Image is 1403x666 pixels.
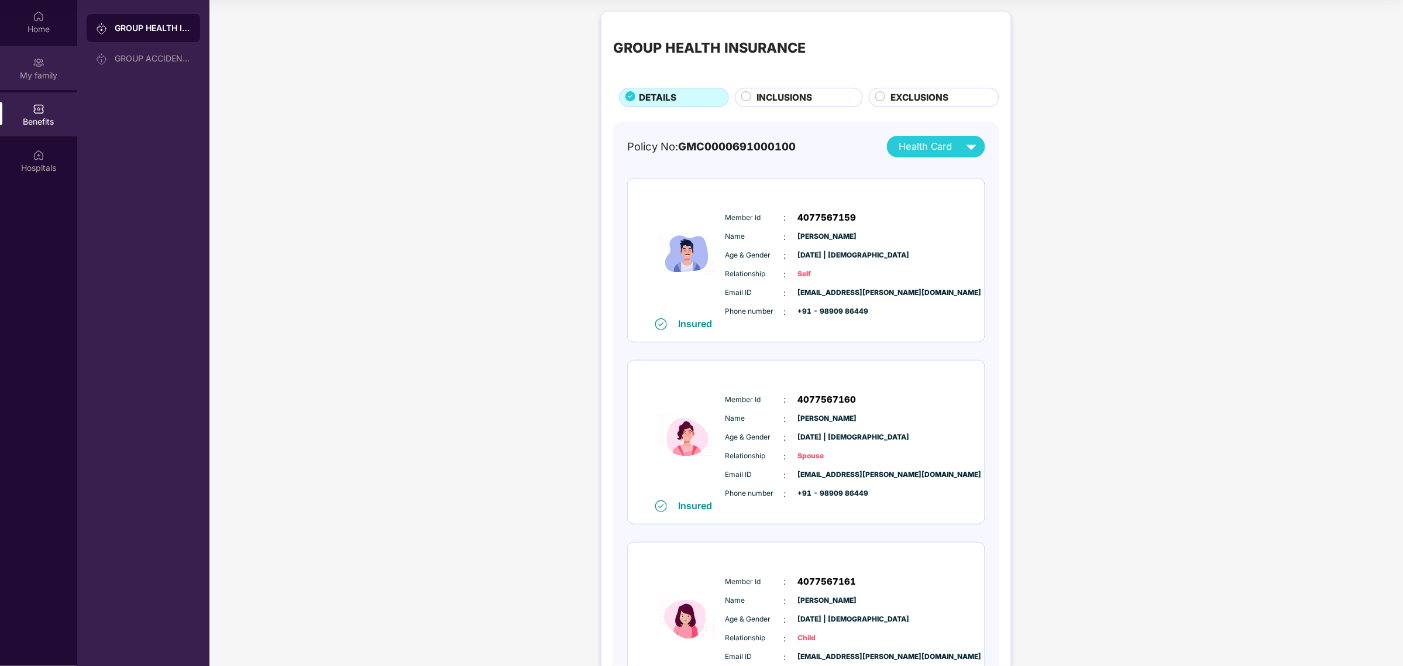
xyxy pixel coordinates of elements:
[784,287,786,300] span: :
[798,393,857,407] span: 4077567160
[784,211,786,224] span: :
[725,595,784,606] span: Name
[784,413,786,425] span: :
[613,37,806,59] div: GROUP HEALTH INSURANCE
[725,250,784,261] span: Age & Gender
[678,140,796,153] span: GMC0000691000100
[725,651,784,662] span: Email ID
[33,149,44,161] img: svg+xml;base64,PHN2ZyBpZD0iSG9zcGl0YWxzIiB4bWxucz0iaHR0cDovL3d3dy53My5vcmcvMjAwMC9zdmciIHdpZHRoPS...
[899,139,952,155] span: Health Card
[784,613,786,626] span: :
[679,318,720,329] div: Insured
[627,138,796,155] div: Policy No:
[784,450,786,463] span: :
[798,469,857,480] span: [EMAIL_ADDRESS][PERSON_NAME][DOMAIN_NAME]
[798,614,857,625] span: [DATE] | [DEMOGRAPHIC_DATA]
[33,103,44,115] img: svg+xml;base64,PHN2ZyBpZD0iQmVuZWZpdHMiIHhtbG5zPSJodHRwOi8vd3d3LnczLm9yZy8yMDAwL3N2ZyIgd2lkdGg9Ij...
[784,651,786,664] span: :
[96,53,108,65] img: svg+xml;base64,PHN2ZyB3aWR0aD0iMjAiIGhlaWdodD0iMjAiIHZpZXdCb3g9IjAgMCAyMCAyMCIgZmlsbD0ibm9uZSIgeG...
[725,413,784,424] span: Name
[798,287,857,298] span: [EMAIL_ADDRESS][PERSON_NAME][DOMAIN_NAME]
[798,451,857,462] span: Spouse
[784,305,786,318] span: :
[798,488,857,499] span: +91 - 98909 86449
[784,575,786,588] span: :
[725,231,784,242] span: Name
[33,11,44,22] img: svg+xml;base64,PHN2ZyBpZD0iSG9tZSIgeG1sbnM9Imh0dHA6Ly93d3cudzMub3JnLzIwMDAvc3ZnIiB3aWR0aD0iMjAiIG...
[725,451,784,462] span: Relationship
[961,136,982,157] img: svg+xml;base64,PHN2ZyB4bWxucz0iaHR0cDovL3d3dy53My5vcmcvMjAwMC9zdmciIHZpZXdCb3g9IjAgMCAyNCAyNCIgd2...
[725,633,784,644] span: Relationship
[725,287,784,298] span: Email ID
[725,614,784,625] span: Age & Gender
[798,595,857,606] span: [PERSON_NAME]
[115,54,191,63] div: GROUP ACCIDENTAL INSURANCE
[798,432,857,443] span: [DATE] | [DEMOGRAPHIC_DATA]
[115,22,191,34] div: GROUP HEALTH INSURANCE
[725,269,784,280] span: Relationship
[33,57,44,68] img: svg+xml;base64,PHN2ZyB3aWR0aD0iMjAiIGhlaWdodD0iMjAiIHZpZXdCb3g9IjAgMCAyMCAyMCIgZmlsbD0ibm9uZSIgeG...
[784,632,786,645] span: :
[725,306,784,317] span: Phone number
[639,91,677,105] span: DETAILS
[798,269,857,280] span: Self
[891,91,949,105] span: EXCLUSIONS
[784,231,786,243] span: :
[784,393,786,406] span: :
[784,431,786,444] span: :
[652,372,723,499] img: icon
[679,500,720,511] div: Insured
[798,211,857,225] span: 4077567159
[725,469,784,480] span: Email ID
[784,469,786,482] span: :
[798,633,857,644] span: Child
[798,413,857,424] span: [PERSON_NAME]
[798,250,857,261] span: [DATE] | [DEMOGRAPHIC_DATA]
[784,595,786,607] span: :
[725,576,784,588] span: Member Id
[725,488,784,499] span: Phone number
[784,488,786,500] span: :
[756,91,812,105] span: INCLUSIONS
[725,212,784,224] span: Member Id
[798,231,857,242] span: [PERSON_NAME]
[798,306,857,317] span: +91 - 98909 86449
[655,318,667,330] img: svg+xml;base64,PHN2ZyB4bWxucz0iaHR0cDovL3d3dy53My5vcmcvMjAwMC9zdmciIHdpZHRoPSIxNiIgaGVpZ2h0PSIxNi...
[798,575,857,589] span: 4077567161
[725,394,784,406] span: Member Id
[784,268,786,281] span: :
[652,190,723,317] img: icon
[798,651,857,662] span: [EMAIL_ADDRESS][PERSON_NAME][DOMAIN_NAME]
[725,432,784,443] span: Age & Gender
[655,500,667,512] img: svg+xml;base64,PHN2ZyB4bWxucz0iaHR0cDovL3d3dy53My5vcmcvMjAwMC9zdmciIHdpZHRoPSIxNiIgaGVpZ2h0PSIxNi...
[96,23,108,35] img: svg+xml;base64,PHN2ZyB3aWR0aD0iMjAiIGhlaWdodD0iMjAiIHZpZXdCb3g9IjAgMCAyMCAyMCIgZmlsbD0ibm9uZSIgeG...
[887,136,985,157] button: Health Card
[784,249,786,262] span: :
